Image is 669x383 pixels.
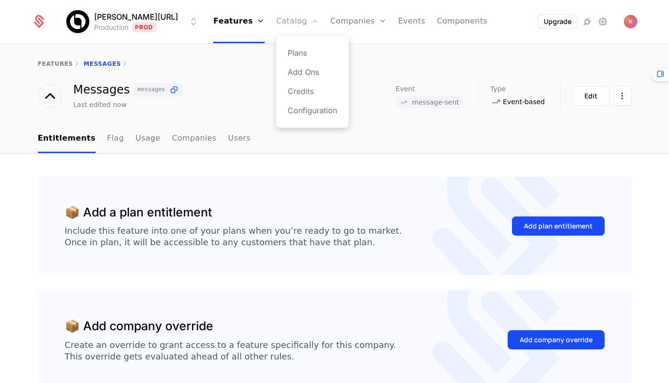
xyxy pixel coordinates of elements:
a: Integrations [582,16,593,27]
button: Upgrade [538,15,577,28]
button: Add plan entitlement [512,216,605,236]
a: features [38,60,73,67]
a: Entitlements [38,125,96,153]
span: Type [490,85,506,92]
div: Messages [73,83,183,97]
div: Create an override to grant access to a feature specifically for this company. This override gets... [65,339,396,362]
button: Select action [613,86,632,106]
a: Credits [288,85,337,97]
button: Add company override [508,330,605,349]
button: Select environment [69,11,199,32]
span: Event [396,85,415,92]
div: 📦 Add a plan entitlement [65,203,212,222]
span: messages [137,87,165,93]
span: [PERSON_NAME][URL] [94,11,178,23]
a: Usage [135,125,160,153]
span: Prod [132,23,157,32]
div: Add company override [520,335,593,345]
span: message-sent [412,99,459,106]
span: Event-based [503,97,545,107]
button: Edit [572,86,609,106]
a: Companies [172,125,217,153]
ul: Choose Sub Page [38,125,251,153]
img: Billy.ai [66,10,89,33]
a: Add Ons [288,66,337,78]
a: Users [228,125,251,153]
div: Add plan entitlement [524,221,593,231]
a: Plans [288,47,337,59]
div: 📦 Add company override [65,317,213,335]
div: Include this feature into one of your plans when you’re ready to go to market. Once in plan, it w... [65,225,402,248]
a: Settings [597,16,608,27]
a: Flag [107,125,124,153]
a: Configuration [288,105,337,116]
img: Ryan [624,15,637,28]
div: Last edited now [73,100,127,109]
nav: Main [38,125,632,153]
button: Open user button [624,15,637,28]
div: Production [94,23,128,32]
div: Edit [584,91,597,101]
